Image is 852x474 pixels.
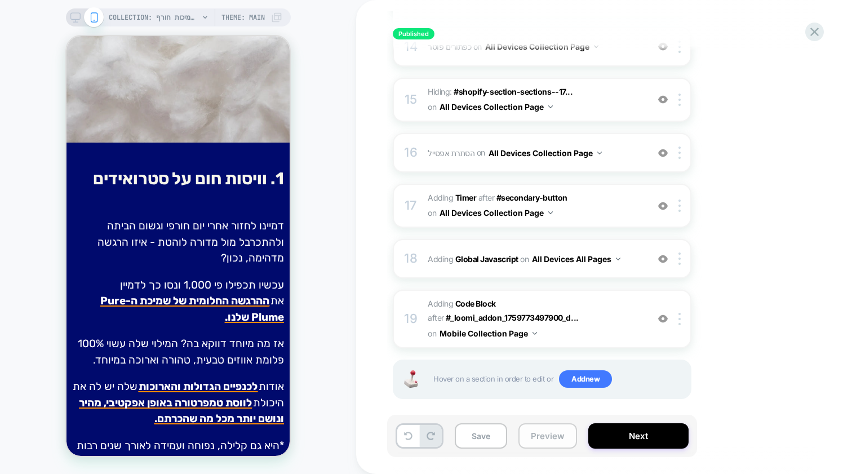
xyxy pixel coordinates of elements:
img: down arrow [548,105,553,108]
b: Global Javascript [455,254,518,264]
div: 15 [405,88,416,111]
img: crossed eye [658,95,668,104]
button: Save [455,423,507,449]
b: Code Block [455,299,496,308]
button: All Devices Collection Page [489,145,602,161]
img: down arrow [616,258,620,260]
span: on [428,326,436,340]
span: כפתורים פוטר [428,42,471,51]
strong: ההרגשה החלומית של שמיכת ה-Pure Plume שלנו. [34,258,218,287]
button: All Devices Collection Page [440,205,553,221]
p: אז מה מיוחד דווקא בה? המילוי שלה עשוי 100% פלומת אווזים טבעית, טהורה וארוכה במיוחד. [6,300,218,332]
button: All Devices All Pages [532,251,620,267]
div: 18 [405,247,416,270]
span: Theme: MAIN [221,8,265,26]
p: דמיינו לחזור אחרי יום חורפי וגשום הביתה ולהתכרבל מול מדורה לוהטת - איזו הרגשה מדהימה, נכון? [6,182,218,231]
img: down arrow [532,332,537,335]
div: 17 [405,194,416,217]
strong: לווסת טמפרטורה באופן אפקטיבי, מהיר ונושם יותר מכל מה שהכרתם. [12,360,218,389]
span: #_loomi_addon_1759773497900_d... [446,313,579,322]
img: close [678,313,681,325]
strong: לכנפיים הגדולות והארוכות [72,344,191,357]
img: crossed eye [658,201,668,211]
img: down arrow [594,45,598,48]
span: Adding [428,193,476,202]
button: All Devices Collection Page [485,38,598,55]
p: *היא גם קלילה, נפוחה ועמידה לאורך שנים רבות - לא סתם מעל 80% ממלונות היוקרה (Frette,Waldorf Astor... [6,402,218,466]
b: Timer [455,193,477,202]
img: crossed eye [658,148,668,158]
p: עכשיו תכפילו פי 1,000 ונסו כך לדמיין את [6,241,218,290]
img: close [678,200,681,212]
span: Published [393,28,434,39]
span: AFTER [428,313,444,322]
span: on [477,145,485,160]
h2: 1. וויסות חום על סטרואידים [6,126,218,160]
span: on [473,39,482,54]
img: down arrow [597,152,602,154]
div: 16 [405,141,416,164]
img: crossed eye [658,42,668,51]
span: Adding [428,299,496,308]
span: on [428,100,436,114]
img: down arrow [548,211,553,214]
img: crossed eye [658,314,668,324]
span: Adding [428,251,642,267]
button: Mobile Collection Page [440,325,537,342]
span: on [520,252,529,266]
span: on [428,206,436,220]
span: Add new [559,370,612,388]
span: COLLECTION: שמיכות חורף (Category) [109,8,199,26]
span: AFTER [478,193,495,202]
img: close [678,94,681,106]
span: #secondary-button [496,193,567,202]
button: Next [588,423,689,449]
span: Hiding : [428,85,642,115]
div: 14 [405,36,416,58]
img: Joystick [400,370,422,388]
img: crossed eye [658,254,668,264]
img: close [678,41,681,53]
button: Preview [518,423,577,449]
button: All Devices Collection Page [440,99,553,115]
p: אודות שלה יש לה את היכולת [6,343,218,391]
span: הסתרת אפסייל [428,148,474,157]
span: Hover on a section in order to edit or [433,370,685,388]
div: 19 [405,308,416,330]
span: #shopify-section-sections--17... [454,87,573,96]
img: close [678,252,681,265]
img: close [678,147,681,159]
